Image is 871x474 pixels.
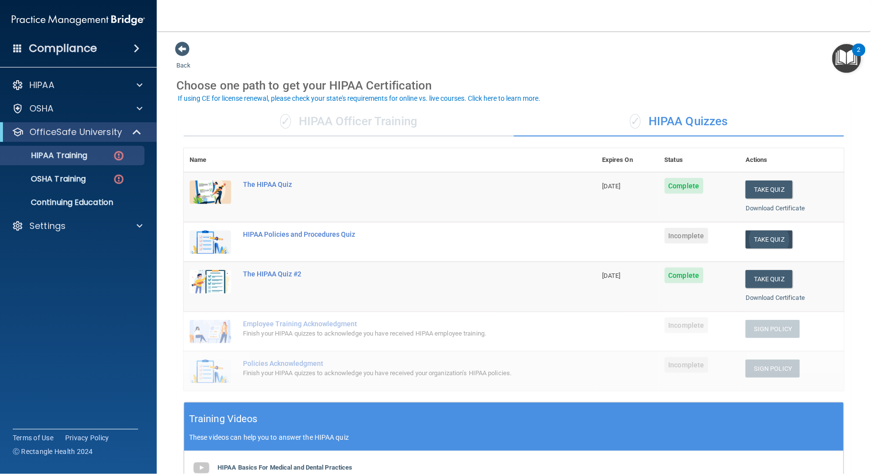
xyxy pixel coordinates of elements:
[659,148,740,172] th: Status
[12,220,143,232] a: Settings
[243,181,547,188] div: The HIPAA Quiz
[6,198,140,207] p: Continuing Education
[596,148,659,172] th: Expires On
[113,150,125,162] img: danger-circle.6113f641.png
[178,95,540,102] div: If using CE for license renewal, please check your state's requirements for online vs. live cours...
[29,220,66,232] p: Settings
[218,464,353,471] b: HIPAA Basics For Medical and Dental Practices
[630,114,641,129] span: ✓
[602,182,621,190] span: [DATE]
[176,71,851,100] div: Choose one path to get your HIPAA Certification
[746,270,793,288] button: Take Quiz
[746,294,805,301] a: Download Certificate
[746,320,800,338] button: Sign Policy
[746,230,793,248] button: Take Quiz
[243,328,547,339] div: Finish your HIPAA quizzes to acknowledge you have received HIPAA employee training.
[740,148,844,172] th: Actions
[243,367,547,379] div: Finish your HIPAA quizzes to acknowledge you have received your organization’s HIPAA policies.
[857,50,861,63] div: 2
[184,107,514,136] div: HIPAA Officer Training
[12,79,143,91] a: HIPAA
[243,320,547,328] div: Employee Training Acknowledgment
[832,44,861,73] button: Open Resource Center, 2 new notifications
[12,126,142,138] a: OfficeSafe University
[176,93,542,103] button: If using CE for license renewal, please check your state's requirements for online vs. live cours...
[665,317,708,333] span: Incomplete
[280,114,291,129] span: ✓
[184,148,237,172] th: Name
[746,204,805,212] a: Download Certificate
[665,268,703,283] span: Complete
[29,103,54,114] p: OSHA
[29,126,122,138] p: OfficeSafe University
[243,230,547,238] div: HIPAA Policies and Procedures Quiz
[29,79,54,91] p: HIPAA
[822,413,859,450] iframe: Drift Widget Chat Controller
[12,10,145,30] img: PMB logo
[189,410,258,428] h5: Training Videos
[13,433,53,443] a: Terms of Use
[243,360,547,367] div: Policies Acknowledgment
[6,174,86,184] p: OSHA Training
[13,447,93,456] span: Ⓒ Rectangle Health 2024
[176,50,191,69] a: Back
[12,103,143,114] a: OSHA
[665,357,708,373] span: Incomplete
[29,42,97,55] h4: Compliance
[602,272,621,279] span: [DATE]
[189,433,839,441] p: These videos can help you to answer the HIPAA quiz
[665,178,703,194] span: Complete
[65,433,109,443] a: Privacy Policy
[746,360,800,378] button: Sign Policy
[514,107,844,136] div: HIPAA Quizzes
[746,181,793,199] button: Take Quiz
[243,270,547,278] div: The HIPAA Quiz #2
[6,151,87,160] p: HIPAA Training
[113,173,125,185] img: danger-circle.6113f641.png
[665,228,708,244] span: Incomplete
